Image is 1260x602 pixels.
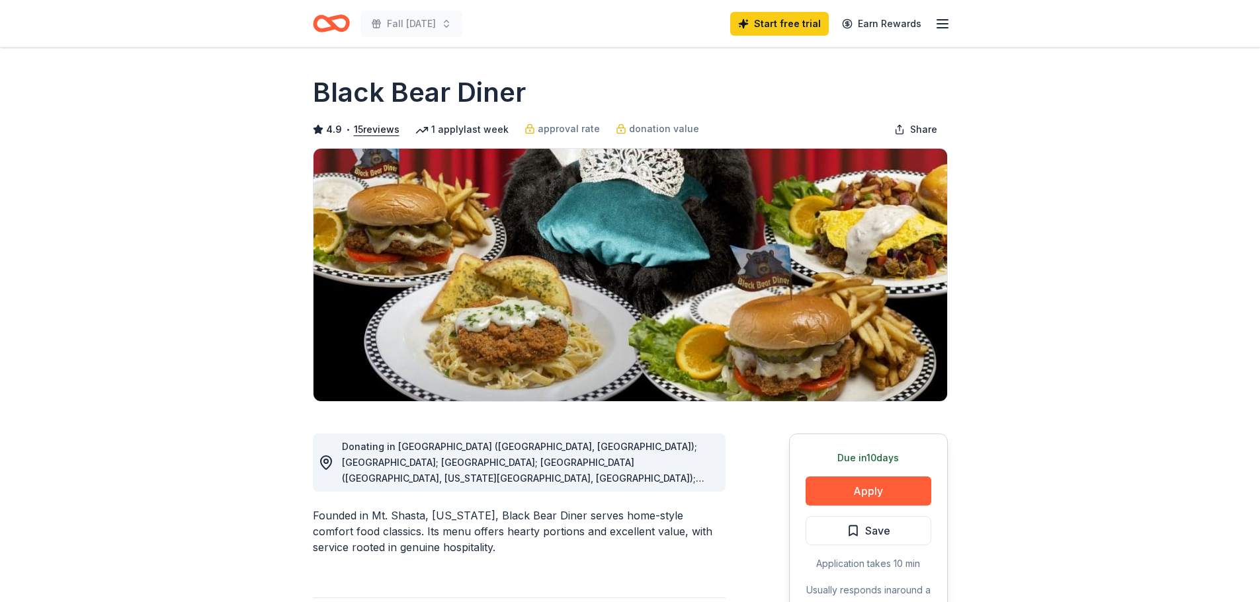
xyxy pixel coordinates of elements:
[538,121,600,137] span: approval rate
[387,16,436,32] span: Fall [DATE]
[865,522,890,539] span: Save
[806,450,931,466] div: Due in 10 days
[629,121,699,137] span: donation value
[806,516,931,545] button: Save
[345,124,350,135] span: •
[730,12,829,36] a: Start free trial
[314,149,947,401] img: Image for Black Bear Diner
[326,122,342,137] span: 4.9
[313,74,526,111] h1: Black Bear Diner
[616,121,699,137] a: donation value
[834,12,929,36] a: Earn Rewards
[806,556,931,572] div: Application takes 10 min
[360,11,462,37] button: Fall [DATE]
[910,122,937,137] span: Share
[354,122,399,137] button: 15reviews
[806,476,931,506] button: Apply
[884,116,948,143] button: Share
[313,508,726,555] div: Founded in Mt. Shasta, [US_STATE], Black Bear Diner serves home-style comfort food classics. Its ...
[313,8,350,39] a: Home
[415,122,509,137] div: 1 apply last week
[525,121,600,137] a: approval rate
